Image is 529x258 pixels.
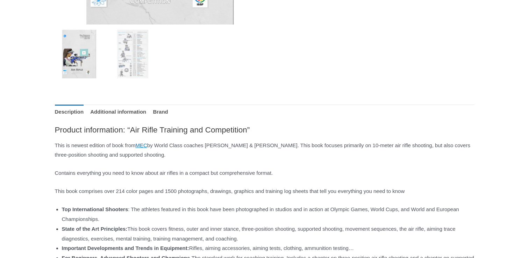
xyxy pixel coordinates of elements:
[55,141,474,160] p: This is newest edition of book from by World Class coaches [PERSON_NAME] & [PERSON_NAME]. This bo...
[62,226,128,232] strong: State of the Art Principles:
[135,142,147,148] a: MEC
[108,30,157,78] img: Book - Air Rifle Training and Competition - Image 2
[62,243,474,253] li: Rifles, aiming accessories, aiming tests, clothing, ammunition testing…
[153,105,168,120] a: Brand
[62,245,189,251] strong: Important Developments and Trends in Equipment:
[55,105,84,120] a: Description
[55,168,474,178] p: Contains everything you need to know about air rifles in a compact but comprehensive format.
[62,205,474,224] li: : The athletes featured in this book have been photographed in studios and in action at Olympic G...
[90,105,146,120] a: Additional information
[62,224,474,244] li: This book covers fitness, outer and inner stance, three-position shooting, supported shooting, mo...
[55,30,103,78] img: Book - Air Rifle Training and Competition
[55,186,474,196] p: This book comprises over 214 color pages and 1500 photographs, drawings, graphics and training lo...
[62,206,128,212] strong: Top International Shooters
[55,125,474,135] h2: Product information: “Air Rifle Training and Competition”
